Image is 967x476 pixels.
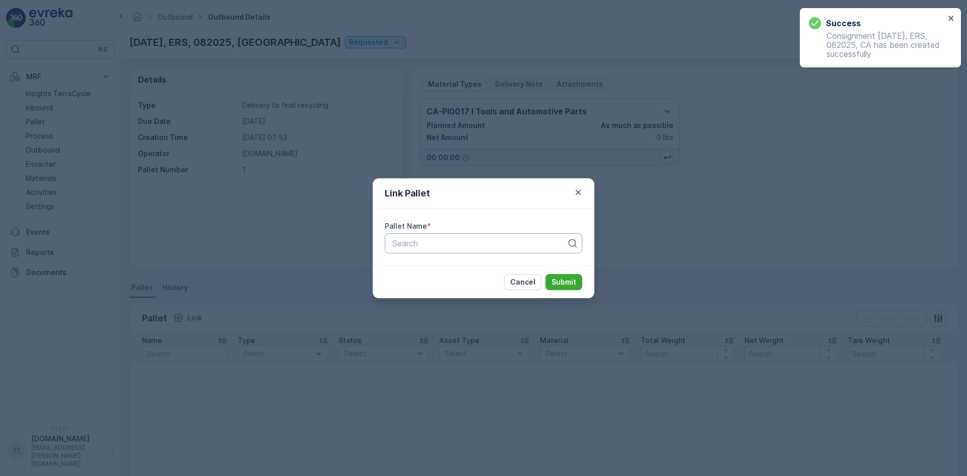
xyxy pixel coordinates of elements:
[826,17,861,29] h3: Success
[385,222,427,230] label: Pallet Name
[551,277,576,287] p: Submit
[948,14,955,24] button: close
[504,274,541,290] button: Cancel
[385,186,430,200] p: Link Pallet
[809,31,945,58] p: Consignment [DATE], ERS, 082025, CA has been created successfully
[392,237,567,249] p: Search
[510,277,535,287] p: Cancel
[545,274,582,290] button: Submit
